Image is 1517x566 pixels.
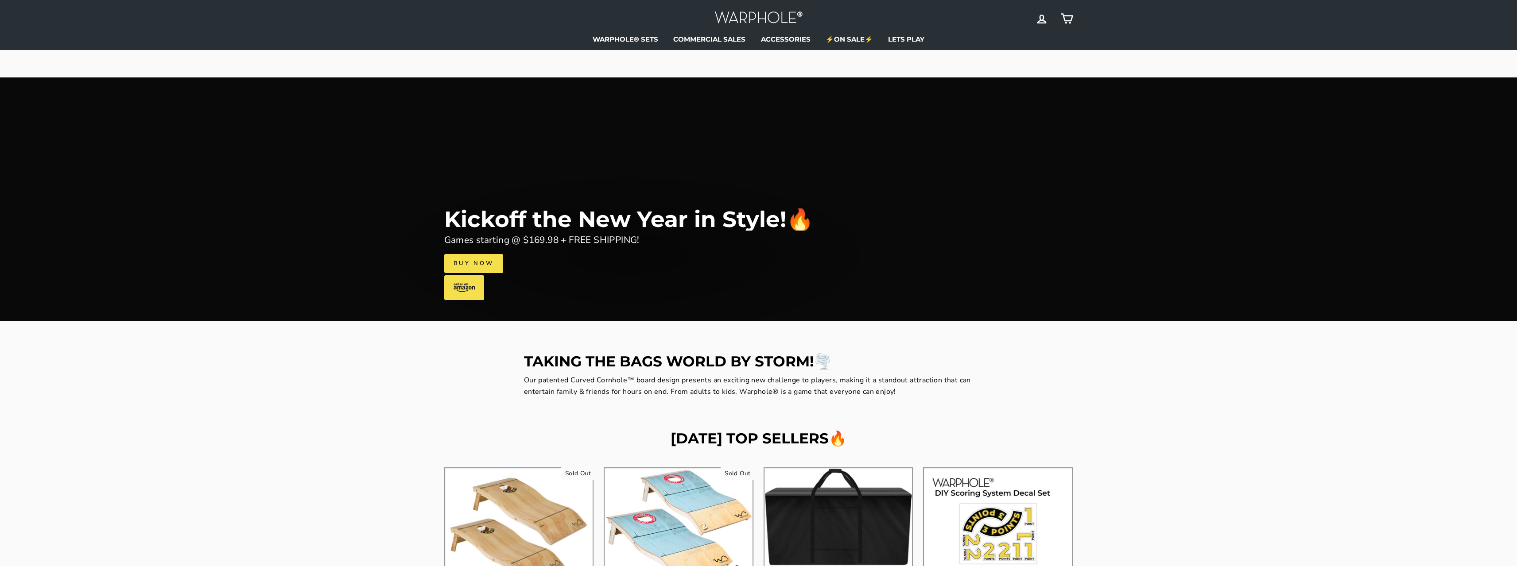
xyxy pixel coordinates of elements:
h2: [DATE] TOP SELLERS🔥 [444,431,1073,446]
a: Buy Now [444,254,503,273]
p: Our patented Curved Cornhole™ board design presents an exciting new challenge to players, making ... [524,375,993,397]
div: Games starting @ $169.98 + FREE SHIPPING! [444,233,640,247]
h2: TAKING THE BAGS WORLD BY STORM!🌪️ [524,354,993,369]
ul: Primary [444,32,1073,46]
a: ⚡ON SALE⚡ [819,32,880,46]
div: Sold Out [561,467,594,480]
a: LETS PLAY [881,32,931,46]
img: amazon-logo.svg [454,282,475,293]
a: WARPHOLE® SETS [586,32,665,46]
div: Sold Out [721,467,753,480]
a: ACCESSORIES [754,32,817,46]
img: Warphole [714,9,803,28]
a: COMMERCIAL SALES [667,32,752,46]
div: Kickoff the New Year in Style!🔥 [444,208,814,231]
